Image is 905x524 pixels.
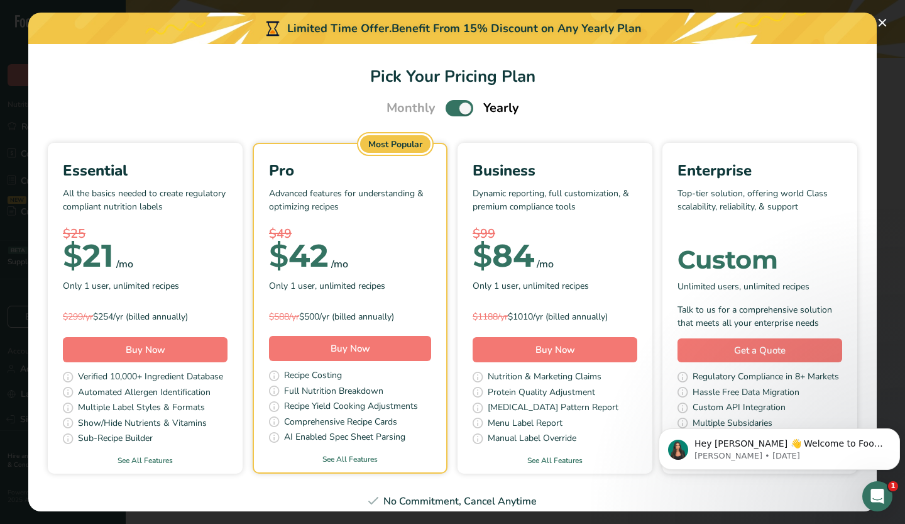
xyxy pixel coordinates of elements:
[78,432,153,447] span: Sub-Recipe Builder
[78,370,223,386] span: Verified 10,000+ Ingredient Database
[473,279,589,293] span: Only 1 user, unlimited recipes
[734,343,786,358] span: Get a Quote
[63,337,228,362] button: Buy Now
[48,455,243,466] a: See All Features
[284,430,405,446] span: AI Enabled Spec Sheet Parsing
[78,416,207,432] span: Show/Hide Nutrients & Vitamins
[458,455,652,466] a: See All Features
[269,187,431,225] p: Advanced features for understanding & optimizing recipes
[269,279,385,293] span: Only 1 user, unlimited recipes
[488,416,562,432] span: Menu Label Report
[677,303,842,330] div: Talk to us for a comprehensive solution that meets all your enterprise needs
[387,99,436,118] span: Monthly
[473,237,492,275] span: $
[392,20,642,37] div: Benefit From 15% Discount on Any Yearly Plan
[126,343,165,356] span: Buy Now
[488,386,595,401] span: Protein Quality Adjustment
[284,399,418,415] span: Recipe Yield Cooking Adjustments
[63,279,179,293] span: Only 1 user, unlimited recipes
[63,311,93,323] span: $299/yr
[269,243,329,269] div: 42
[63,310,228,323] div: $254/yr (billed annually)
[677,247,842,272] div: Custom
[331,342,370,355] span: Buy Now
[473,187,637,225] p: Dynamic reporting, full customization, & premium compliance tools
[677,280,809,293] span: Unlimited users, unlimited recipes
[63,159,228,182] div: Essential
[693,370,839,386] span: Regulatory Compliance in 8+ Markets
[43,494,862,509] div: No Commitment, Cancel Anytime
[473,311,508,323] span: $1188/yr
[473,159,637,182] div: Business
[693,401,786,416] span: Custom API Integration
[488,370,601,386] span: Nutrition & Marketing Claims
[269,159,431,182] div: Pro
[63,243,114,269] div: 21
[28,13,877,44] div: Limited Time Offer.
[331,257,348,272] div: /mo
[269,336,431,361] button: Buy Now
[360,135,431,153] div: Most Popular
[483,99,519,118] span: Yearly
[254,454,446,465] a: See All Features
[78,386,211,401] span: Automated Allergen Identification
[269,237,288,275] span: $
[269,311,299,323] span: $588/yr
[693,386,799,401] span: Hassle Free Data Migration
[63,237,82,275] span: $
[473,310,637,323] div: $1010/yr (billed annually)
[269,310,431,323] div: $500/yr (billed annually)
[488,432,576,447] span: Manual Label Override
[862,481,892,511] iframe: Intercom live chat
[473,225,637,243] div: $99
[535,343,575,356] span: Buy Now
[473,337,637,362] button: Buy Now
[43,64,862,89] h1: Pick Your Pricing Plan
[284,415,397,431] span: Comprehensive Recipe Cards
[284,384,383,400] span: Full Nutrition Breakdown
[654,402,905,490] iframe: Intercom notifications message
[116,257,133,272] div: /mo
[473,243,534,269] div: 84
[537,257,554,272] div: /mo
[63,225,228,243] div: $25
[488,401,618,416] span: [MEDICAL_DATA] Pattern Report
[677,338,842,363] a: Get a Quote
[677,159,842,182] div: Enterprise
[78,401,205,416] span: Multiple Label Styles & Formats
[284,369,342,384] span: Recipe Costing
[677,187,842,225] p: Top-tier solution, offering world Class scalability, reliability, & support
[269,225,431,243] div: $49
[888,481,898,491] span: 1
[63,187,228,225] p: All the basics needed to create regulatory compliant nutrition labels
